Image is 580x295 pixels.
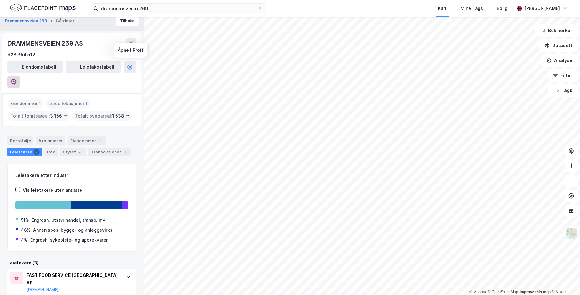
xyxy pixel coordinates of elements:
[8,99,43,109] div: Eiendommer :
[524,5,560,12] div: [PERSON_NAME]
[460,5,483,12] div: Mine Tags
[23,186,82,194] div: Vis leietakere uten ansatte
[469,290,487,294] a: Mapbox
[21,236,28,244] div: 4%
[15,172,128,179] div: Leietakere etter industri
[27,272,120,287] div: FAST FOOD SERVICE [GEOGRAPHIC_DATA] AS
[88,147,131,156] div: Transaksjoner
[27,287,59,292] button: [DOMAIN_NAME]
[548,84,578,97] button: Tags
[497,5,508,12] div: Bolig
[8,111,70,121] div: Totalt tomteareal :
[21,226,31,234] div: 46%
[7,38,84,48] div: DRAMMENSVEIEN 269 AS
[548,69,578,82] button: Filter
[438,5,447,12] div: Kart
[33,149,40,155] div: 3
[50,112,67,120] span: 3 156 ㎡
[549,265,580,295] div: Kontrollprogram for chat
[7,61,63,73] button: Eiendomstabell
[10,3,76,14] img: logo.f888ab2527a4732fd821a326f86c7f29.svg
[535,24,578,37] button: Bokmerker
[32,216,106,224] div: Engrosh. utstyr handel, transp. mv.
[21,216,29,224] div: 51%
[68,136,106,145] div: Eiendommer
[488,290,518,294] a: OpenStreetMap
[98,4,258,13] input: Søk på adresse, matrikkel, gårdeiere, leietakere eller personer
[7,259,136,267] div: Leietakere (3)
[112,112,130,120] span: 1 538 ㎡
[46,99,90,109] div: Leide lokasjoner :
[122,149,129,155] div: 1
[86,100,88,107] span: 1
[116,16,139,26] button: Tilbake
[97,138,104,144] div: 1
[56,17,74,25] div: Gårdeier
[72,111,132,121] div: Totalt byggareal :
[33,226,114,234] div: Annen spes. bygge- og anleggsvirks.
[7,51,35,58] div: 928 354 512
[36,136,65,145] div: Aksjonærer
[539,39,578,52] button: Datasett
[30,236,108,244] div: Engrosh. sykepleie- og apotekvarer
[77,149,83,155] div: 3
[45,147,58,156] div: Info
[7,136,33,145] div: Portefølje
[66,61,121,73] button: Leietakertabell
[39,100,41,107] span: 1
[549,265,580,295] iframe: Chat Widget
[5,18,48,24] button: Drammensveien 269
[7,147,42,156] div: Leietakere
[520,290,551,294] a: Improve this map
[565,227,577,239] img: Z
[541,54,578,67] button: Analyse
[60,147,86,156] div: Styret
